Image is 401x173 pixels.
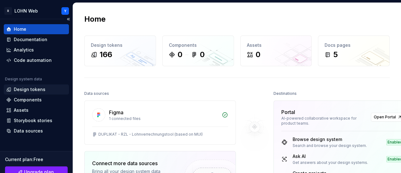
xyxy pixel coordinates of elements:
div: 1 connected files [109,116,218,121]
a: Analytics [4,45,69,55]
button: RLOHN WebY [1,4,71,18]
div: Design tokens [91,42,149,48]
a: Data sources [4,126,69,136]
div: 0 [256,50,260,60]
div: Get answers about your design systems. [293,160,368,165]
a: Docs pages5 [318,35,390,66]
div: Design system data [5,77,42,82]
button: Collapse sidebar [64,15,73,24]
div: Code automation [14,57,52,63]
div: Y [64,8,66,14]
div: Components [14,97,42,103]
a: Figma1 connected filesDUPLIKAT - RZL - Lohnverrechnungstool (based on MUI) [84,100,236,145]
a: Home [4,24,69,34]
div: Browse design system [293,136,367,143]
div: Storybook stories [14,117,52,124]
a: Design tokens [4,84,69,95]
span: Open Portal [374,115,396,120]
div: Current plan : Free [5,156,68,163]
div: Docs pages [325,42,383,48]
div: Home [14,26,26,32]
div: Data sources [14,128,43,134]
div: Components [169,42,227,48]
div: Portal [281,108,295,116]
a: Design tokens166 [84,35,156,66]
div: 0 [200,50,205,60]
a: Assets0 [240,35,312,66]
div: 166 [100,50,112,60]
div: DUPLIKAT - RZL - Lohnverrechnungstool (based on MUI) [98,132,203,137]
h2: Home [84,14,106,24]
a: Components00 [162,35,234,66]
div: Search and browse your design system. [293,143,367,148]
div: Ask AI [293,153,368,159]
div: Assets [14,107,29,113]
div: AI-powered collaborative workspace for product teams. [281,116,367,126]
div: Data sources [84,89,109,98]
div: R [4,7,12,15]
a: Assets [4,105,69,115]
div: 0 [178,50,182,60]
div: LOHN Web [14,8,38,14]
div: Assets [247,42,305,48]
div: Analytics [14,47,34,53]
a: Documentation [4,35,69,45]
a: Storybook stories [4,116,69,126]
div: 5 [333,50,338,60]
div: Destinations [273,89,297,98]
a: Components [4,95,69,105]
a: Code automation [4,55,69,65]
div: Connect more data sources [92,159,174,167]
div: Figma [109,109,123,116]
div: Documentation [14,36,47,43]
div: Design tokens [14,86,45,93]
